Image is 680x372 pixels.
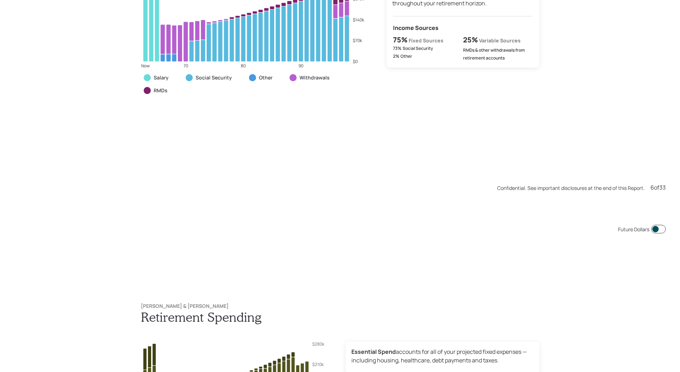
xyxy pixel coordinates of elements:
tspan: 70 [184,63,188,69]
label: Other [400,53,412,61]
div: Confidential. See important disclosures at the end of this Report. [497,184,645,192]
h1: Retirement Spending [141,309,539,325]
label: 2% [393,53,399,61]
tspan: $140k [353,17,365,23]
label: Social Security [196,74,232,81]
label: RMDs [154,87,168,94]
tspan: $0 [353,58,358,64]
h4: 75% [393,34,408,46]
tspan: Now [141,63,150,69]
tspan: $70k [353,37,362,43]
label: Other [259,74,272,81]
label: Salary [154,74,169,81]
tspan: $210k [312,361,324,367]
h5: Income Sources [393,24,533,33]
h6: Variable Sources [479,37,521,45]
tspan: 90 [298,63,303,69]
h4: 25% [463,34,478,46]
p: accounts for all of your projected fixed expenses — including housing, healthcare, debt payments ... [351,347,533,365]
tspan: $280k [312,341,325,347]
label: Social Security [403,46,433,53]
h6: [PERSON_NAME] & [PERSON_NAME] [141,303,539,309]
div: Future Dollars [618,226,649,233]
label: RMDs & other withdrawals from retirement accounts [463,47,525,61]
h6: Fixed Sources [409,37,443,45]
tspan: 80 [241,63,246,69]
b: Essential Spend [351,348,396,356]
label: Withdrawals [299,74,330,81]
div: 6 of 33 [650,183,666,192]
label: 73% [393,46,402,53]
